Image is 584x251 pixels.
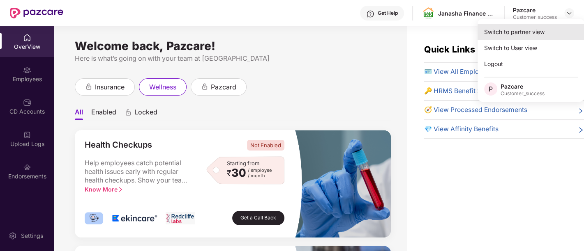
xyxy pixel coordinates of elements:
[91,108,116,120] li: Enabled
[438,9,496,17] div: Janasha Finance Private Limited
[10,8,63,18] img: New Pazcare Logo
[134,108,157,120] span: Locked
[23,163,31,171] img: svg+xml;base64,PHN2ZyBpZD0iRW5kb3JzZW1lbnRzIiB4bWxucz0iaHR0cDovL3d3dy53My5vcmcvMjAwMC9zdmciIHdpZH...
[9,232,17,240] img: svg+xml;base64,PHN2ZyBpZD0iU2V0dGluZy0yMHgyMCIgeG1sbnM9Imh0dHA6Ly93d3cudzMub3JnLzIwMDAvc3ZnIiB3aW...
[248,173,272,178] span: / month
[23,131,31,139] img: svg+xml;base64,PHN2ZyBpZD0iVXBsb2FkX0xvZ3MiIGRhdGEtbmFtZT0iVXBsb2FkIExvZ3MiIHhtbG5zPSJodHRwOi8vd3...
[75,43,391,49] div: Welcome back, Pazcare!
[424,105,527,115] span: 🧭 View Processed Endorsements
[75,108,83,120] li: All
[378,10,398,16] div: Get Help
[232,211,284,225] button: Get a Call Back
[85,83,92,90] div: animation
[513,6,557,14] div: Pazcare
[577,107,584,115] span: right
[166,212,195,224] img: logo
[424,67,493,77] span: 🪪 View All Employees
[566,10,572,16] img: svg+xml;base64,PHN2ZyBpZD0iRHJvcGRvd24tMzJ4MzIiIHhtbG5zPSJodHRwOi8vd3d3LnczLm9yZy8yMDAwL3N2ZyIgd2...
[501,82,545,90] div: Pazcare
[366,10,374,18] img: svg+xml;base64,PHN2ZyBpZD0iSGVscC0zMngzMiIgeG1sbnM9Imh0dHA6Ly93d3cudzMub3JnLzIwMDAvc3ZnIiB3aWR0aD...
[424,124,498,135] span: 💎 View Affinity Benefits
[294,130,391,237] img: masked_image
[577,126,584,135] span: right
[85,212,103,224] img: logo
[231,168,246,178] span: 30
[149,82,176,92] span: wellness
[501,90,545,97] div: Customer_success
[23,98,31,107] img: svg+xml;base64,PHN2ZyBpZD0iQ0RfQWNjb3VudHMiIGRhdGEtbmFtZT0iQ0QgQWNjb3VudHMiIHhtbG5zPSJodHRwOi8vd3...
[95,82,125,92] span: insurance
[110,212,159,224] img: logo
[23,34,31,42] img: svg+xml;base64,PHN2ZyBpZD0iSG9tZSIgeG1sbnM9Imh0dHA6Ly93d3cudzMub3JnLzIwMDAvc3ZnIiB3aWR0aD0iMjAiIG...
[211,82,236,92] span: pazcard
[424,44,475,55] span: Quick Links
[18,232,46,240] div: Settings
[85,159,192,185] span: Help employees catch potential health issues early with regular health checkups. Show your team y...
[85,140,152,151] span: Health Checkups
[227,160,259,167] span: Starting from
[247,140,284,151] span: Not Enabled
[422,7,434,20] img: Janasha%20Logo%20(1).png
[85,186,123,193] span: Know More
[227,170,231,176] span: ₹
[75,53,391,64] div: Here is what’s going on with your team at [GEOGRAPHIC_DATA]
[118,187,123,192] span: right
[201,83,208,90] div: animation
[23,66,31,74] img: svg+xml;base64,PHN2ZyBpZD0iRW1wbG95ZWVzIiB4bWxucz0iaHR0cDovL3d3dy53My5vcmcvMjAwMC9zdmciIHdpZHRoPS...
[424,86,501,96] span: 🔑 HRMS Benefit Settings
[125,109,132,116] div: animation
[513,14,557,21] div: Customer_success
[248,168,272,173] span: / employee
[489,84,493,94] span: P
